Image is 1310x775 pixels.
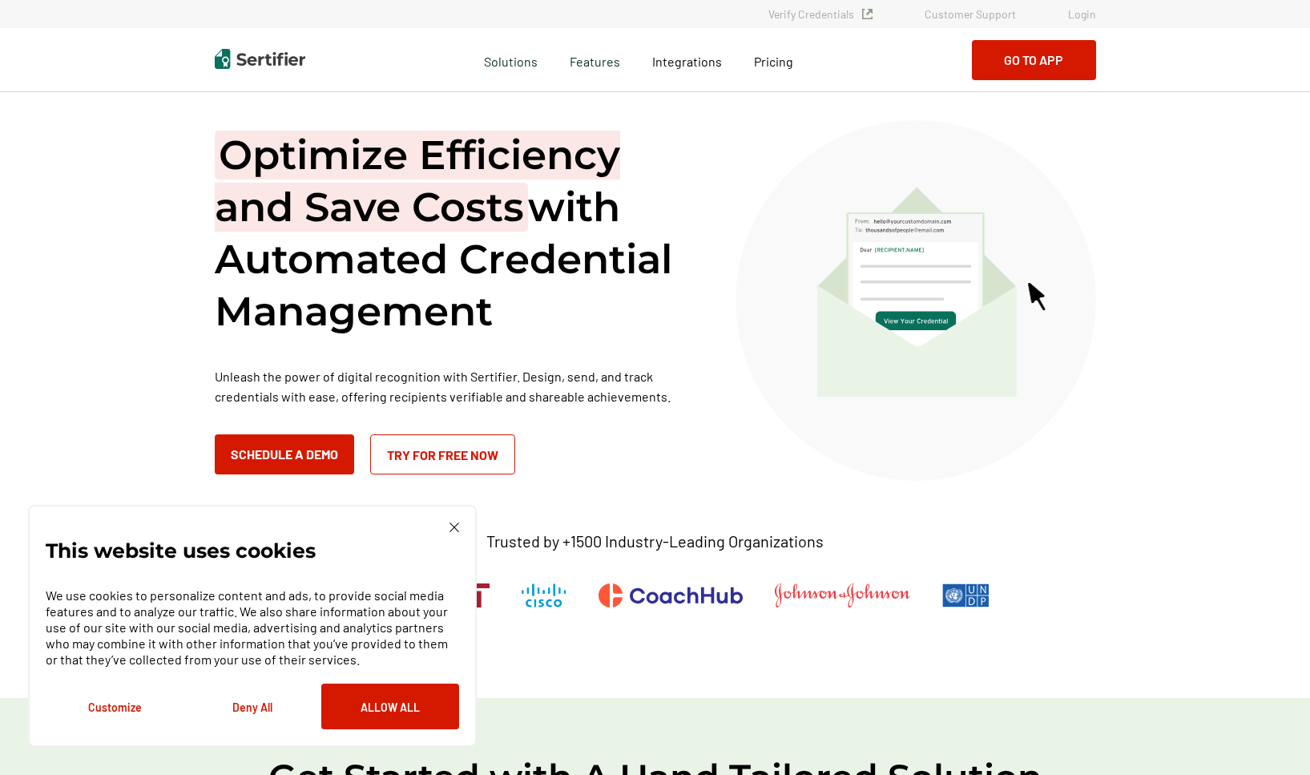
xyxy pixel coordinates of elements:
img: Cisco [522,583,566,607]
iframe: Chat Widget [1230,698,1310,775]
a: Try for Free Now [370,434,515,474]
a: Pricing [754,50,793,70]
span: Pricing [754,54,793,69]
a: Integrations [652,50,722,70]
p: Trusted by +1500 Industry-Leading Organizations [486,531,824,551]
button: Go to App [972,40,1096,80]
span: Features [570,50,620,70]
button: Schedule a Demo [215,434,354,474]
a: Customer Support [925,7,1016,21]
img: Johnson & Johnson [775,583,909,607]
button: Deny All [183,684,321,729]
span: Optimize Efficiency and Save Costs [215,131,620,232]
span: Integrations [652,54,722,69]
p: This website uses cookies [46,543,316,559]
img: Verified [862,9,873,19]
span: Solutions [484,50,538,70]
img: CoachHub [599,583,743,607]
img: UNDP [942,583,990,607]
p: We use cookies to personalize content and ads, to provide social media features and to analyze ou... [46,587,459,668]
img: Sertifier | Digital Credentialing Platform [215,49,305,69]
img: Cookie Popup Close [449,523,459,532]
button: Allow All [321,684,459,729]
a: Verify Credentials [768,7,873,21]
button: Customize [46,684,183,729]
h1: with Automated Credential Management [215,129,695,337]
p: Unleash the power of digital recognition with Sertifier. Design, send, and track credentials with... [215,366,695,406]
a: Login [1068,7,1096,21]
